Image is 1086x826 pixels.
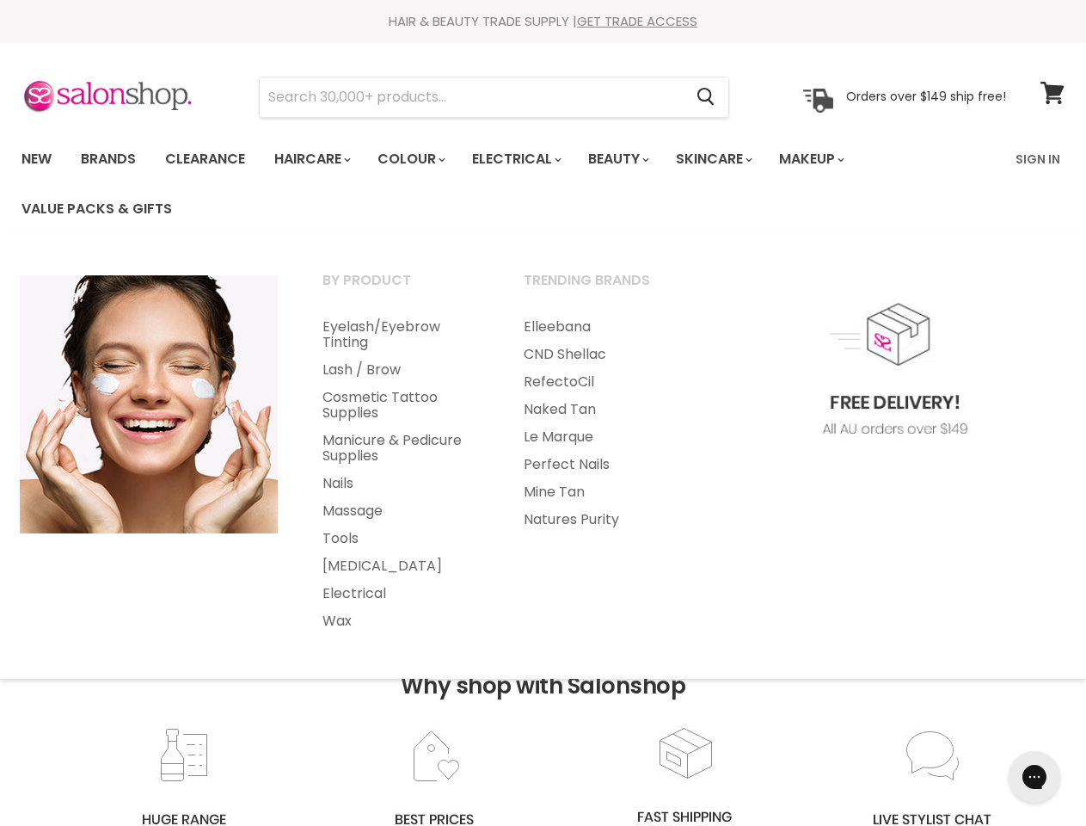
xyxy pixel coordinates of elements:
form: Product [259,77,729,118]
p: Orders over $149 ship free! [846,89,1006,104]
a: Value Packs & Gifts [9,191,185,227]
a: New [9,141,64,177]
a: Sign In [1005,141,1071,177]
a: Elleebana [502,313,700,341]
a: RefectoCil [502,368,700,396]
a: Haircare [261,141,361,177]
a: Clearance [152,141,258,177]
a: [MEDICAL_DATA] [301,552,499,580]
ul: Main menu [301,313,499,635]
a: Tools [301,525,499,552]
a: Beauty [575,141,660,177]
a: Trending Brands [502,267,700,310]
a: CND Shellac [502,341,700,368]
a: Mine Tan [502,478,700,506]
a: By Product [301,267,499,310]
a: Colour [365,141,456,177]
iframe: Gorgias live chat messenger [1000,745,1069,809]
a: Massage [301,497,499,525]
a: Nails [301,470,499,497]
a: Brands [68,141,149,177]
ul: Main menu [9,134,1005,234]
ul: Main menu [502,313,700,533]
a: Manicure & Pedicure Supplies [301,427,499,470]
a: Wax [301,607,499,635]
input: Search [260,77,683,117]
a: Lash / Brow [301,356,499,384]
a: Cosmetic Tattoo Supplies [301,384,499,427]
a: Natures Purity [502,506,700,533]
a: GET TRADE ACCESS [577,12,697,30]
a: Eyelash/Eyebrow Tinting [301,313,499,356]
button: Search [683,77,728,117]
a: Perfect Nails [502,451,700,478]
a: Le Marque [502,423,700,451]
a: Electrical [301,580,499,607]
a: Makeup [766,141,855,177]
a: Electrical [459,141,572,177]
a: Skincare [663,141,763,177]
a: Naked Tan [502,396,700,423]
